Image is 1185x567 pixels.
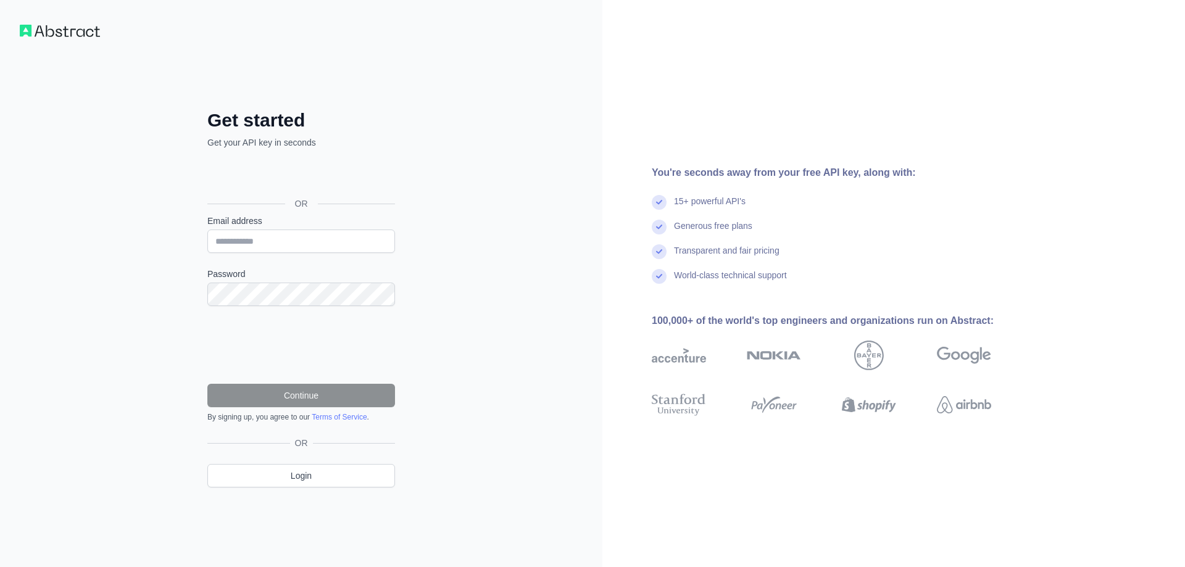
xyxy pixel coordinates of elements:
label: Email address [207,215,395,227]
a: Login [207,464,395,487]
img: accenture [652,341,706,370]
img: check mark [652,195,667,210]
div: 100,000+ of the world's top engineers and organizations run on Abstract: [652,313,1031,328]
a: Terms of Service [312,413,367,421]
img: bayer [854,341,884,370]
div: World-class technical support [674,269,787,294]
span: OR [290,437,313,449]
button: Continue [207,384,395,407]
div: 15+ powerful API's [674,195,746,220]
img: stanford university [652,391,706,418]
p: Get your API key in seconds [207,136,395,149]
img: google [937,341,991,370]
div: Transparent and fair pricing [674,244,780,269]
iframe: Кнопка "Войти с аккаунтом Google" [201,162,399,189]
img: shopify [842,391,896,418]
img: check mark [652,244,667,259]
img: check mark [652,220,667,234]
img: payoneer [747,391,801,418]
label: Password [207,268,395,280]
h2: Get started [207,109,395,131]
div: You're seconds away from your free API key, along with: [652,165,1031,180]
img: Workflow [20,25,100,37]
div: Generous free plans [674,220,752,244]
img: check mark [652,269,667,284]
iframe: reCAPTCHA [207,321,395,369]
img: nokia [747,341,801,370]
div: By signing up, you agree to our . [207,412,395,422]
img: airbnb [937,391,991,418]
span: OR [285,197,318,210]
